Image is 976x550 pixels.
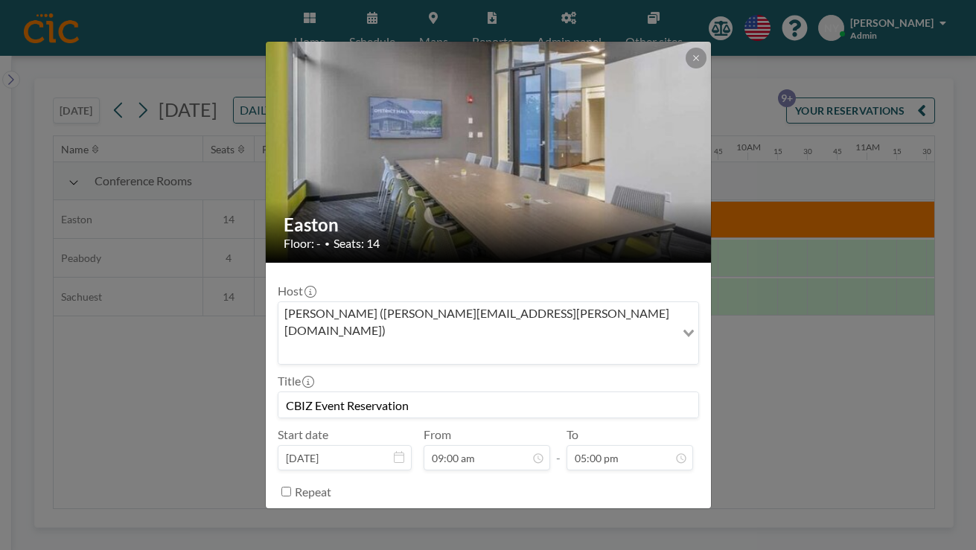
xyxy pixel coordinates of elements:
div: Search for option [278,302,698,364]
h2: Easton [284,214,695,236]
img: 537.jpg [266,4,712,301]
span: • [325,238,330,249]
label: Host [278,284,315,298]
label: Title [278,374,313,388]
span: Floor: - [284,236,321,251]
label: Start date [278,427,328,442]
span: - [556,432,561,465]
label: Repeat [295,485,331,499]
input: (No title) [278,392,698,418]
label: To [567,427,578,442]
span: [PERSON_NAME] ([PERSON_NAME][EMAIL_ADDRESS][PERSON_NAME][DOMAIN_NAME]) [281,305,672,339]
input: Search for option [280,342,674,361]
label: From [424,427,451,442]
span: Seats: 14 [334,236,380,251]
